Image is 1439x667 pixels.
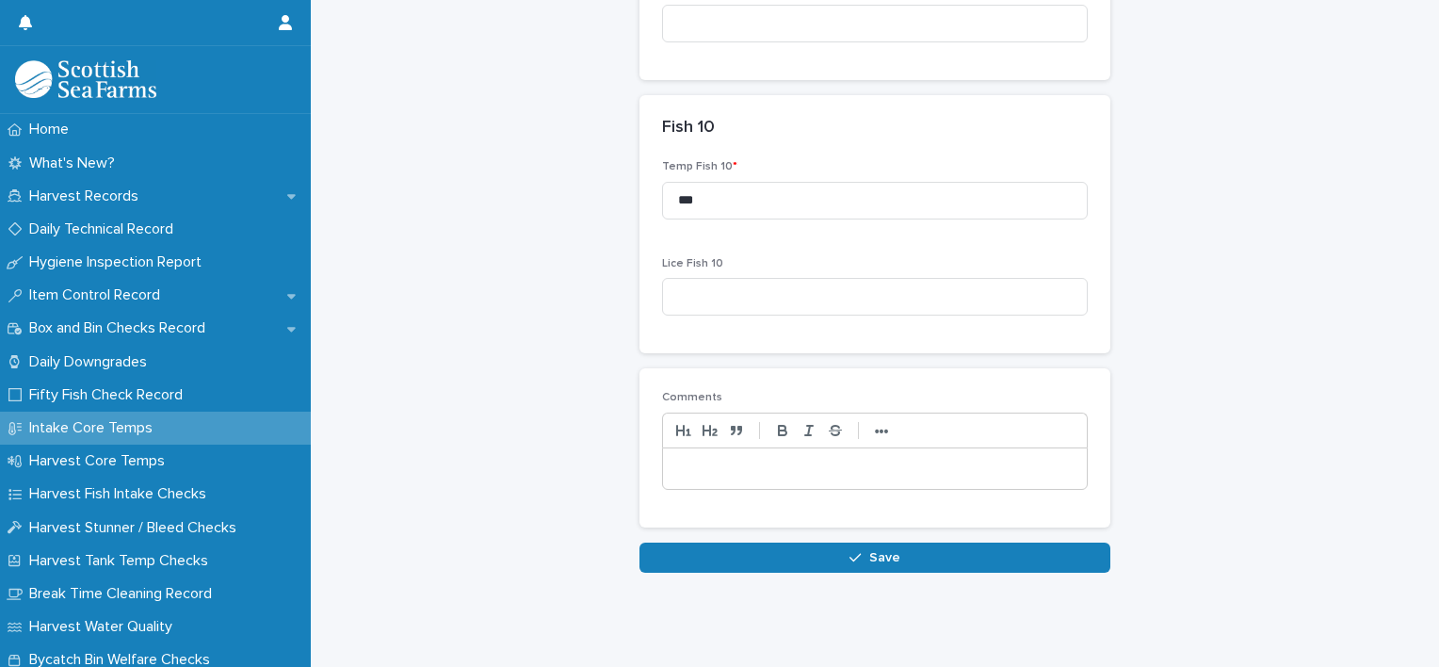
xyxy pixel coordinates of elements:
img: mMrefqRFQpe26GRNOUkG [15,60,156,98]
p: Fifty Fish Check Record [22,386,198,404]
h2: Fish 10 [662,118,715,138]
p: Harvest Fish Intake Checks [22,485,221,503]
p: Harvest Tank Temp Checks [22,552,223,570]
p: Box and Bin Checks Record [22,319,220,337]
p: What's New? [22,155,130,172]
p: Harvest Records [22,187,154,205]
p: Daily Technical Record [22,220,188,238]
p: Daily Downgrades [22,353,162,371]
span: Temp Fish 10 [662,161,737,172]
p: Harvest Water Quality [22,618,187,636]
p: Break Time Cleaning Record [22,585,227,603]
p: Intake Core Temps [22,419,168,437]
strong: ••• [875,424,889,439]
button: ••• [868,419,895,442]
p: Item Control Record [22,286,175,304]
p: Harvest Core Temps [22,452,180,470]
span: Save [869,551,900,564]
p: Hygiene Inspection Report [22,253,217,271]
button: Save [639,543,1110,573]
span: Lice Fish 10 [662,258,723,269]
p: Harvest Stunner / Bleed Checks [22,519,251,537]
span: Comments [662,392,722,403]
p: Home [22,121,84,138]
